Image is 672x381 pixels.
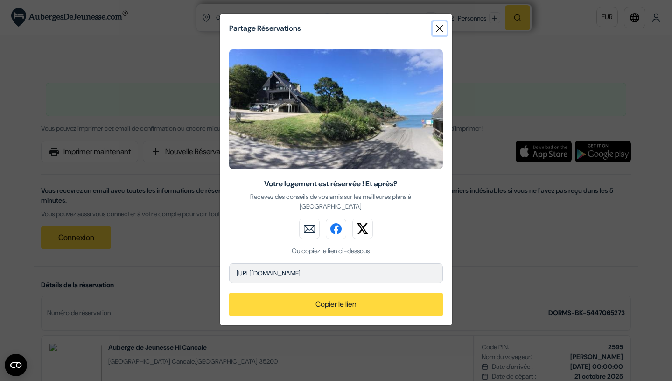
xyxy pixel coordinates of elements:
[326,219,346,239] img: facebook_button.svg
[292,247,370,255] span: Ou copiez le lien ci-dessous
[229,263,443,283] p: [URL][DOMAIN_NAME]
[229,23,301,34] h5: Partage Réservations
[250,192,411,211] span: Recevez des conseils de vos amis sur les meilleures plans à [GEOGRAPHIC_DATA]
[5,354,27,376] button: Ouvrir le widget CMP
[299,219,320,239] img: mail_button.svg
[352,219,373,239] img: twitter_button.svg
[433,21,447,35] button: Close
[229,49,443,169] img: 266737406.jpg
[229,293,443,316] button: Copier le lien
[264,179,397,189] span: Votre logement est réservée ! Et après?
